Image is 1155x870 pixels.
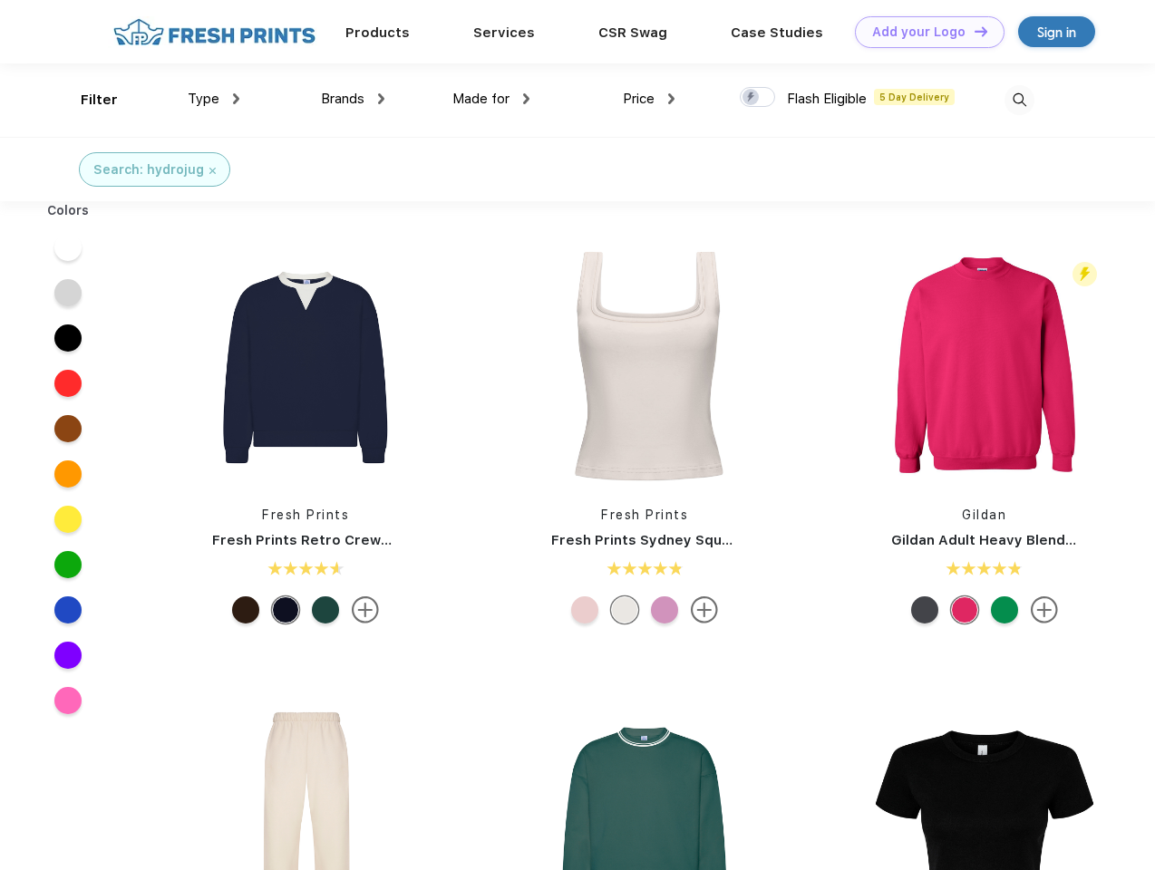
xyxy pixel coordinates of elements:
[872,24,966,40] div: Add your Logo
[209,168,216,174] img: filter_cancel.svg
[34,201,103,220] div: Colors
[321,91,364,107] span: Brands
[787,91,867,107] span: Flash Eligible
[1031,596,1058,623] img: more.svg
[108,16,321,48] img: fo%20logo%202.webp
[272,596,299,623] div: Navy/White
[623,91,655,107] span: Price
[81,90,118,111] div: Filter
[262,507,349,522] a: Fresh Prints
[1072,262,1097,286] img: flash_active_toggle.svg
[233,93,239,104] img: dropdown.png
[212,532,414,548] a: Fresh Prints Retro Crewneck
[611,596,638,623] div: Off White
[951,596,978,623] div: Heliconia
[551,532,850,548] a: Fresh Prints Sydney Square Neck Tank Top
[378,93,384,104] img: dropdown.png
[991,596,1018,623] div: Irish Green
[601,507,688,522] a: Fresh Prints
[524,246,765,488] img: func=resize&h=266
[185,246,426,488] img: func=resize&h=266
[523,93,529,104] img: dropdown.png
[571,596,598,623] div: Baby Pink
[1018,16,1095,47] a: Sign in
[1037,22,1076,43] div: Sign in
[352,596,379,623] img: more.svg
[864,246,1105,488] img: func=resize&h=266
[1005,85,1034,115] img: desktop_search.svg
[312,596,339,623] div: Green
[962,507,1006,522] a: Gildan
[93,160,204,179] div: Search: hydrojug
[188,91,219,107] span: Type
[975,26,987,36] img: DT
[452,91,510,107] span: Made for
[691,596,718,623] img: more.svg
[668,93,675,104] img: dropdown.png
[911,596,938,623] div: Charcoal
[874,89,955,105] span: 5 Day Delivery
[232,596,259,623] div: Dark Chocolate
[345,24,410,41] a: Products
[651,596,678,623] div: Purple White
